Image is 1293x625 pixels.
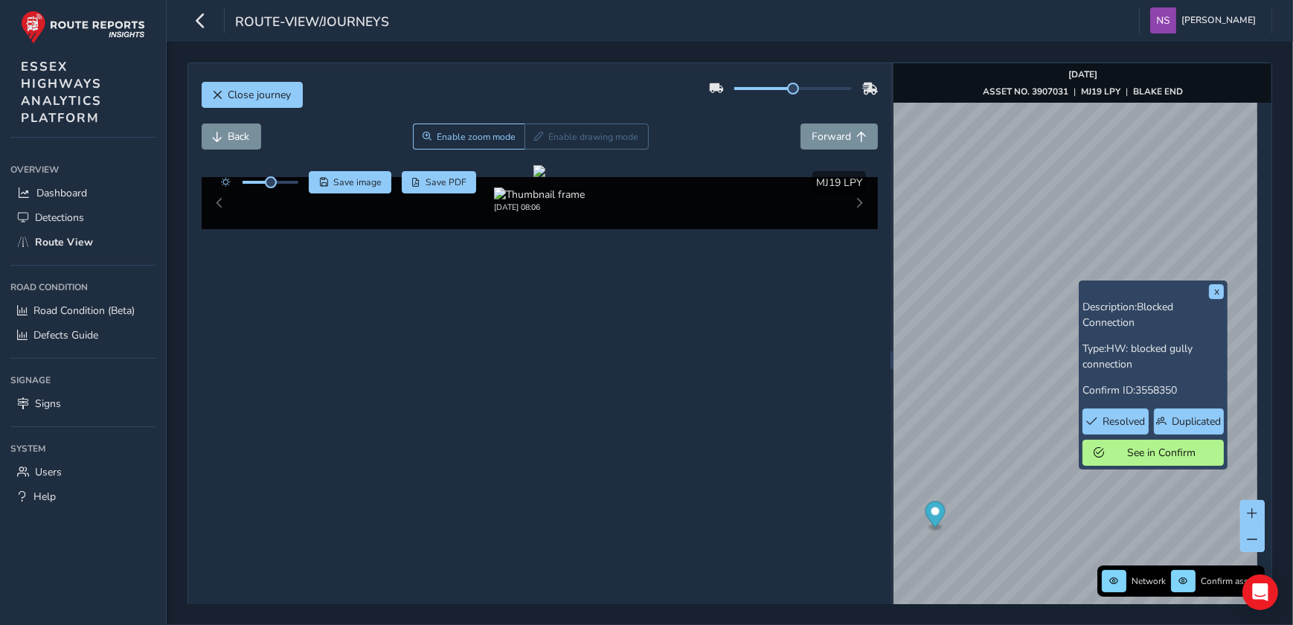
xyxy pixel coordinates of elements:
span: 3558350 [1135,383,1177,397]
span: MJ19 LPY [816,176,862,190]
a: Signs [10,391,155,416]
a: Route View [10,230,155,254]
button: See in Confirm [1082,440,1224,466]
button: Close journey [202,82,303,108]
span: Network [1132,575,1166,587]
button: Forward [800,124,878,150]
a: Users [10,460,155,484]
span: Help [33,490,56,504]
div: Overview [10,158,155,181]
button: Save [309,171,391,193]
a: Road Condition (Beta) [10,298,155,323]
p: Confirm ID: [1082,382,1224,398]
strong: ASSET NO. 3907031 [983,86,1068,97]
span: Resolved [1103,414,1145,429]
button: Duplicated [1154,408,1224,435]
p: Description: [1082,299,1224,330]
span: Blocked Connection [1082,300,1173,330]
a: Help [10,484,155,509]
span: HW: blocked gully connection [1082,342,1193,371]
span: route-view/journeys [235,13,389,33]
span: Dashboard [36,186,87,200]
span: Back [228,129,250,144]
span: Save PDF [426,176,466,188]
span: Save image [333,176,382,188]
div: System [10,437,155,460]
span: ESSEX HIGHWAYS ANALYTICS PLATFORM [21,58,102,126]
span: Signs [35,397,61,411]
span: [PERSON_NAME] [1181,7,1256,33]
button: Resolved [1082,408,1149,435]
img: Thumbnail frame [494,187,585,202]
span: Road Condition (Beta) [33,304,135,318]
a: Detections [10,205,155,230]
span: Close journey [228,88,292,102]
div: | | [983,86,1183,97]
p: Type: [1082,341,1224,372]
strong: [DATE] [1068,68,1097,80]
span: Users [35,465,62,479]
img: rr logo [21,10,145,44]
div: Road Condition [10,276,155,298]
span: Forward [812,129,851,144]
span: Defects Guide [33,328,98,342]
span: Confirm assets [1201,575,1260,587]
a: Dashboard [10,181,155,205]
span: Detections [35,211,84,225]
strong: MJ19 LPY [1081,86,1120,97]
div: Map marker [925,501,946,532]
span: Enable zoom mode [437,131,516,143]
span: See in Confirm [1109,446,1213,460]
span: Duplicated [1172,414,1222,429]
span: Route View [35,235,93,249]
div: Open Intercom Messenger [1242,574,1278,610]
strong: BLAKE END [1133,86,1183,97]
button: x [1209,284,1224,299]
button: Back [202,124,261,150]
div: [DATE] 08:06 [494,202,585,213]
a: Defects Guide [10,323,155,347]
img: diamond-layout [1150,7,1176,33]
button: Zoom [413,124,525,150]
button: [PERSON_NAME] [1150,7,1261,33]
button: PDF [402,171,477,193]
div: Signage [10,369,155,391]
